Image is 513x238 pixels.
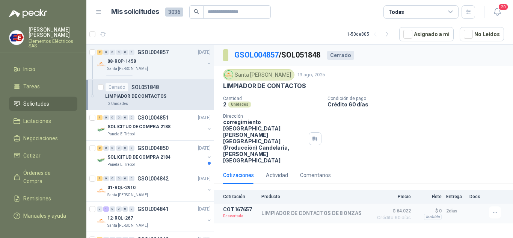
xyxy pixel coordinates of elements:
[122,115,128,120] div: 0
[446,206,465,215] p: 2 días
[415,194,442,199] p: Flete
[297,71,325,79] p: 13 ago, 2025
[300,171,331,179] div: Comentarios
[107,131,135,137] p: Panela El Trébol
[261,210,361,216] p: LIMPIADOR DE CONTACTOS DE 8 ONZAS
[446,194,465,199] p: Entrega
[97,146,103,151] div: 2
[388,8,404,16] div: Todas
[9,149,77,163] a: Cotizar
[107,192,148,198] p: Santa [PERSON_NAME]
[194,9,199,14] span: search
[116,146,122,151] div: 0
[223,194,257,199] p: Cotización
[9,9,47,18] img: Logo peakr
[223,101,226,108] p: 2
[223,171,254,179] div: Cotizaciones
[373,194,411,199] p: Precio
[460,27,504,41] button: No Leídos
[327,51,354,60] div: Cerrado
[9,30,24,45] img: Company Logo
[97,217,106,226] img: Company Logo
[234,49,321,61] p: / SOL051848
[137,146,169,151] p: GSOL004850
[122,50,128,55] div: 0
[97,174,212,198] a: 1 0 0 0 0 0 GSOL004842[DATE] Company Logo01-RQL-2910Santa [PERSON_NAME]
[9,62,77,76] a: Inicio
[9,191,77,206] a: Remisiones
[97,205,212,229] a: 0 1 0 0 0 0 GSOL004841[DATE] Company Logo12-RQL-267Santa [PERSON_NAME]
[469,194,484,199] p: Docs
[129,115,134,120] div: 0
[23,169,70,185] span: Órdenes de Compra
[23,117,51,125] span: Licitaciones
[107,215,133,222] p: 12-RQL-267
[198,114,211,121] p: [DATE]
[107,184,136,191] p: 01-RQL-2910
[122,176,128,181] div: 0
[137,50,169,55] p: GSOL004857
[490,5,504,19] button: 20
[347,28,393,40] div: 1 - 50 de 805
[23,152,41,160] span: Cotizar
[110,115,115,120] div: 0
[399,27,454,41] button: Asignado a mi
[107,162,135,168] p: Panela El Trébol
[97,144,212,168] a: 2 0 0 0 0 0 GSOL004850[DATE] Company LogoSOLICITUD DE COMPRA 2184Panela El Trébol
[97,113,212,137] a: 1 0 0 0 0 0 GSOL004851[DATE] Company LogoSOLICITUD DE COMPRA 2188Panela El Trébol
[198,206,211,213] p: [DATE]
[165,8,183,17] span: 3036
[23,134,58,142] span: Negociaciones
[129,206,134,212] div: 0
[223,96,321,101] p: Cantidad
[223,114,306,119] p: Dirección
[23,212,66,220] span: Manuales y ayuda
[103,50,109,55] div: 0
[9,131,77,146] a: Negociaciones
[97,50,103,55] div: 2
[137,176,169,181] p: GSOL004842
[137,206,169,212] p: GSOL004841
[9,79,77,94] a: Tareas
[23,194,51,203] span: Remisiones
[9,166,77,188] a: Órdenes de Compra
[116,206,122,212] div: 0
[116,115,122,120] div: 0
[198,49,211,56] p: [DATE]
[97,60,106,69] img: Company Logo
[424,214,442,220] div: Incluido
[498,3,508,11] span: 20
[107,58,136,65] p: 08-RQP-1458
[373,206,411,215] span: $ 64.022
[9,114,77,128] a: Licitaciones
[29,39,77,48] p: Elementos Eléctricos SAS
[261,194,369,199] p: Producto
[107,223,148,229] p: Santa [PERSON_NAME]
[129,146,134,151] div: 0
[110,206,115,212] div: 0
[131,85,159,90] p: SOL051848
[103,115,109,120] div: 0
[373,215,411,220] span: Crédito 60 días
[105,93,166,100] p: LIMPIADOR DE CONTACTOS
[116,50,122,55] div: 0
[327,101,510,108] p: Crédito 60 días
[9,209,77,223] a: Manuales y ayuda
[137,115,169,120] p: GSOL004851
[107,154,170,161] p: SOLICITUD DE COMPRA 2184
[223,119,306,164] p: corregimiento [GEOGRAPHIC_DATA][PERSON_NAME][GEOGRAPHIC_DATA] (Producción) Candelaria , [PERSON_N...
[97,176,103,181] div: 1
[129,50,134,55] div: 0
[225,71,233,79] img: Company Logo
[97,186,106,195] img: Company Logo
[97,125,106,134] img: Company Logo
[105,83,128,92] div: Cerrado
[122,206,128,212] div: 0
[129,176,134,181] div: 0
[97,115,103,120] div: 1
[97,48,212,72] a: 2 0 0 0 0 0 GSOL004857[DATE] Company Logo08-RQP-1458Santa [PERSON_NAME]
[105,101,131,107] div: 2 Unidades
[23,100,49,108] span: Solicitudes
[110,50,115,55] div: 0
[122,146,128,151] div: 0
